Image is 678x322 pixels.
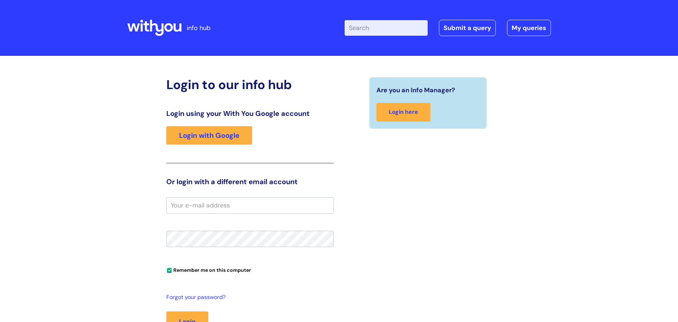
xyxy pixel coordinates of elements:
a: Login with Google [166,126,252,145]
input: Your e-mail address [166,197,334,213]
a: My queries [507,20,551,36]
a: Submit a query [439,20,496,36]
h2: Login to our info hub [166,77,334,92]
h3: Or login with a different email account [166,177,334,186]
span: Are you an Info Manager? [376,84,455,96]
h3: Login using your With You Google account [166,109,334,118]
label: Remember me on this computer [166,265,251,273]
a: Forgot your password? [166,292,330,303]
p: info hub [187,22,210,34]
a: Login here [376,103,430,122]
input: Remember me on this computer [167,268,172,273]
input: Search [345,20,428,36]
div: You can uncheck this option if you're logging in from a shared device [166,264,334,275]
